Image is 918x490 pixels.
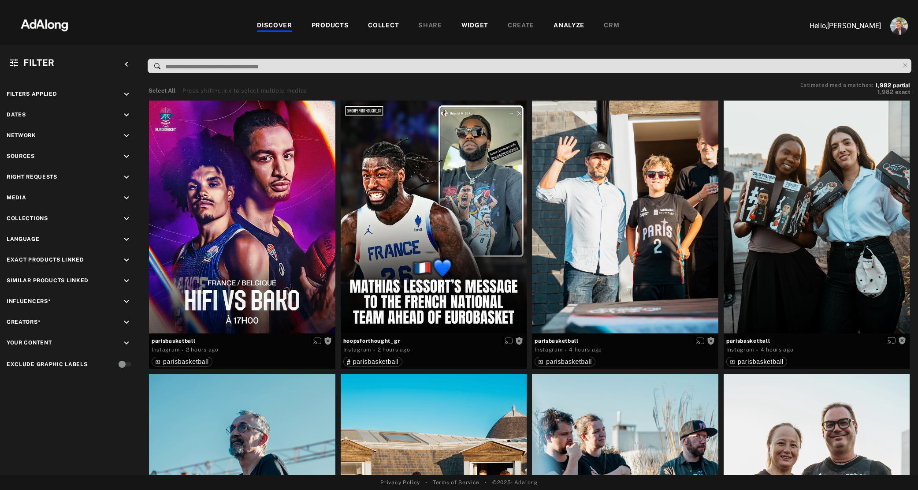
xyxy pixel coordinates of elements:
span: Your Content [7,340,52,346]
div: Instagram [152,346,179,354]
button: 1,982partial [875,83,910,88]
span: Influencers* [7,298,51,304]
button: Enable diffusion on this media [694,336,707,345]
i: keyboard_arrow_down [122,255,131,265]
span: parisbasketball [353,358,399,365]
span: Rights not requested [707,337,715,344]
span: 1,982 [875,82,891,89]
span: • [425,479,427,486]
span: · [756,347,758,354]
button: Enable diffusion on this media [885,336,898,345]
div: CRM [604,21,619,31]
span: · [373,347,375,354]
div: PRODUCTS [312,21,349,31]
div: Instagram [535,346,562,354]
span: Network [7,132,36,138]
span: · [565,347,567,354]
span: Filter [23,57,55,68]
time: 2025-08-28T10:26:02.000Z [186,347,219,353]
div: Instagram [343,346,371,354]
img: ACg8ocLjEk1irI4XXb49MzUGwa4F_C3PpCyg-3CPbiuLEZrYEA=s96-c [890,17,908,35]
i: keyboard_arrow_down [122,152,131,161]
div: DISCOVER [257,21,292,31]
span: Exact Products Linked [7,257,84,263]
div: COLLECT [368,21,399,31]
p: Hello, [PERSON_NAME] [793,21,881,31]
div: Exclude Graphic Labels [7,360,87,368]
span: hoopsforthought_gr [343,337,524,345]
span: Media [7,195,26,201]
span: parisbasketball [546,358,592,365]
time: 2025-08-28T09:30:38.000Z [378,347,410,353]
div: WIDGET [461,21,488,31]
i: keyboard_arrow_down [122,172,131,182]
i: keyboard_arrow_down [122,235,131,244]
div: CREATE [508,21,534,31]
i: keyboard_arrow_down [122,318,131,327]
span: parisbasketball [738,358,784,365]
div: parisbasketball [155,359,209,365]
span: parisbasketball [535,337,716,345]
i: keyboard_arrow_down [122,110,131,120]
div: parisbasketball [538,359,592,365]
button: Enable diffusion on this media [502,336,515,345]
div: ANALYZE [554,21,584,31]
span: Similar Products Linked [7,277,89,284]
span: Right Requests [7,174,57,180]
i: keyboard_arrow_down [122,276,131,286]
time: 2025-08-28T08:00:00.000Z [569,347,602,353]
button: Enable diffusion on this media [311,336,324,345]
i: keyboard_arrow_down [122,193,131,203]
span: Sources [7,153,35,159]
div: Press shift+click to select multiple medias [182,86,307,95]
span: · [182,347,184,354]
span: Rights not requested [324,337,332,344]
span: parisbasketball [726,337,907,345]
span: Language [7,236,40,242]
a: Terms of Service [433,479,479,486]
div: parisbasketball [730,359,784,365]
i: keyboard_arrow_down [122,90,131,99]
span: Dates [7,112,26,118]
i: keyboard_arrow_left [122,60,131,69]
div: parisbasketball [347,359,399,365]
div: SHARE [418,21,442,31]
span: Estimated media matches: [800,82,873,88]
span: Creators* [7,319,41,325]
span: Rights not requested [515,337,523,344]
button: Account settings [888,15,910,37]
i: keyboard_arrow_down [122,214,131,224]
span: parisbasketball [163,358,209,365]
a: Privacy Policy [380,479,420,486]
span: Collections [7,215,48,221]
i: keyboard_arrow_down [122,297,131,307]
i: keyboard_arrow_down [122,131,131,141]
div: Instagram [726,346,754,354]
span: parisbasketball [152,337,333,345]
button: Select All [149,86,175,95]
span: Rights not requested [898,337,906,344]
time: 2025-08-28T08:00:00.000Z [761,347,794,353]
span: • [485,479,487,486]
span: Filters applied [7,91,57,97]
button: 1,982exact [800,88,910,97]
img: 63233d7d88ed69de3c212112c67096b6.png [6,11,83,37]
i: keyboard_arrow_down [122,338,131,348]
span: © 2025 - Adalong [492,479,538,486]
span: 1,982 [877,89,893,95]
